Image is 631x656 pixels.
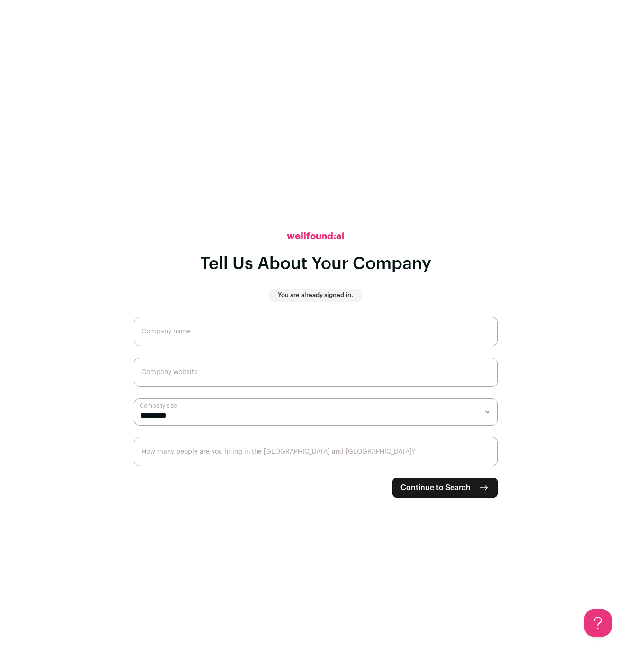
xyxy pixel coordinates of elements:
[392,478,498,498] button: Continue to Search
[134,358,498,387] input: Company website
[278,291,353,299] p: You are already signed in.
[134,437,498,466] input: How many people are you hiring in the US and Canada?
[287,230,345,243] h2: wellfound:ai
[200,254,431,273] h1: Tell Us About Your Company
[134,317,498,346] input: Company name
[584,609,612,637] iframe: Toggle Customer Support
[400,482,471,493] span: Continue to Search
